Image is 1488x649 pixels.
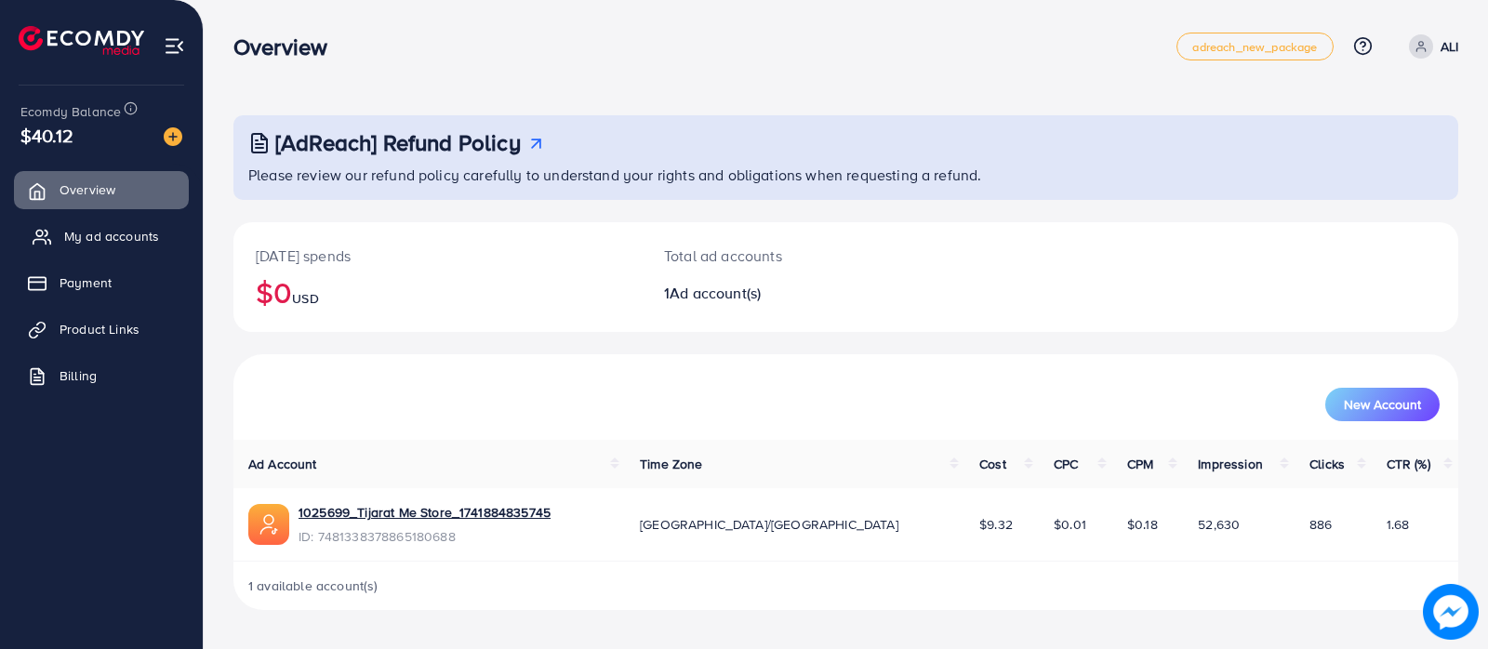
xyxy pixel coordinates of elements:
[248,576,379,595] span: 1 available account(s)
[256,274,619,310] h2: $0
[1344,398,1421,411] span: New Account
[248,504,289,545] img: ic-ads-acc.e4c84228.svg
[1387,515,1410,534] span: 1.68
[1054,455,1078,473] span: CPC
[20,102,121,121] span: Ecomdy Balance
[64,227,159,245] span: My ad accounts
[256,245,619,267] p: [DATE] spends
[233,33,342,60] h3: Overview
[640,515,898,534] span: [GEOGRAPHIC_DATA]/[GEOGRAPHIC_DATA]
[1325,388,1440,421] button: New Account
[292,289,318,308] span: USD
[60,180,115,199] span: Overview
[60,366,97,385] span: Billing
[664,245,925,267] p: Total ad accounts
[14,311,189,348] a: Product Links
[164,127,182,146] img: image
[1054,515,1086,534] span: $0.01
[1176,33,1333,60] a: adreach_new_package
[60,273,112,292] span: Payment
[1198,455,1263,473] span: Impression
[640,455,702,473] span: Time Zone
[1309,515,1332,534] span: 886
[670,283,761,303] span: Ad account(s)
[299,503,551,522] a: 1025699_Tijarat Me Store_1741884835745
[1423,584,1479,640] img: image
[275,129,521,156] h3: [AdReach] Refund Policy
[19,26,144,55] img: logo
[14,171,189,208] a: Overview
[1387,455,1430,473] span: CTR (%)
[1127,515,1158,534] span: $0.18
[979,455,1006,473] span: Cost
[1127,455,1153,473] span: CPM
[1198,515,1240,534] span: 52,630
[248,455,317,473] span: Ad Account
[664,285,925,302] h2: 1
[299,527,551,546] span: ID: 7481338378865180688
[20,122,73,149] span: $40.12
[979,515,1013,534] span: $9.32
[1309,455,1345,473] span: Clicks
[164,35,185,57] img: menu
[14,264,189,301] a: Payment
[1441,35,1458,58] p: ALI
[14,218,189,255] a: My ad accounts
[1402,34,1458,59] a: ALI
[248,164,1447,186] p: Please review our refund policy carefully to understand your rights and obligations when requesti...
[14,357,189,394] a: Billing
[1192,41,1317,53] span: adreach_new_package
[60,320,139,338] span: Product Links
